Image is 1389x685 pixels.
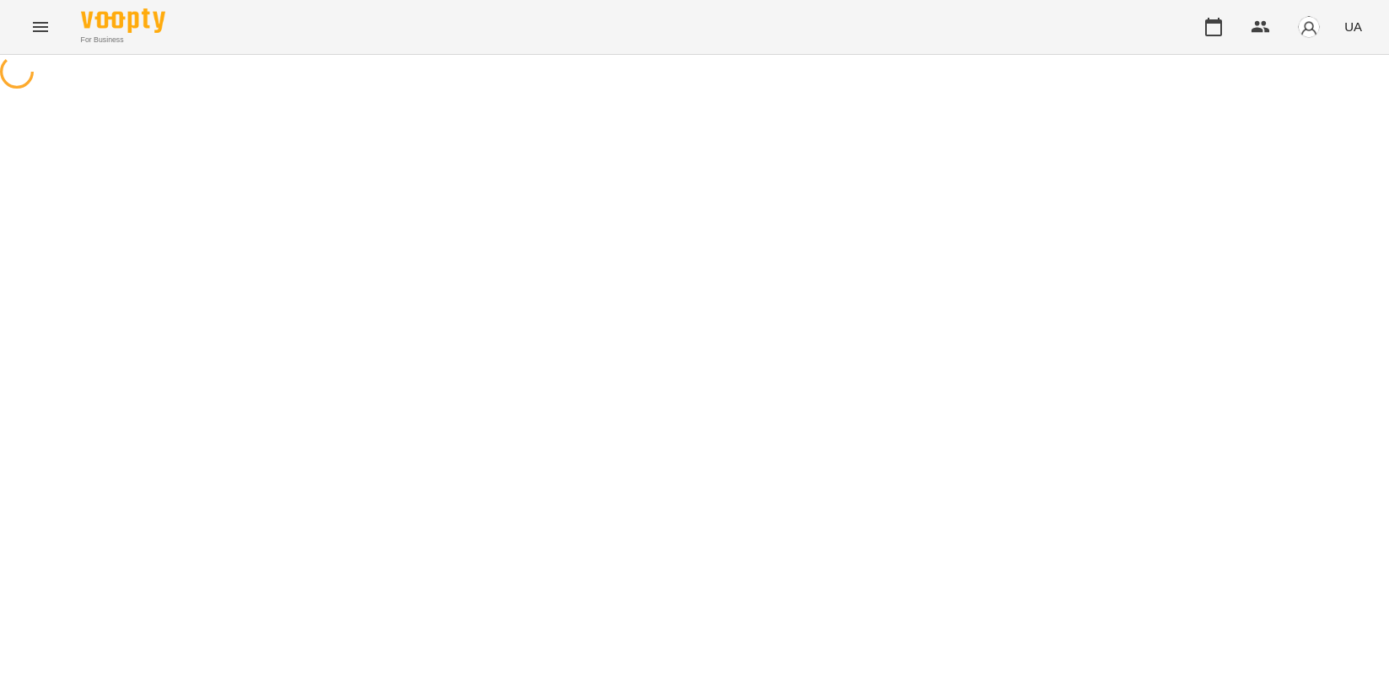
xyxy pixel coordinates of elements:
button: UA [1338,11,1369,42]
button: Menu [20,7,61,47]
img: Voopty Logo [81,8,165,33]
span: For Business [81,35,165,46]
img: avatar_s.png [1297,15,1321,39]
span: UA [1344,18,1362,35]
